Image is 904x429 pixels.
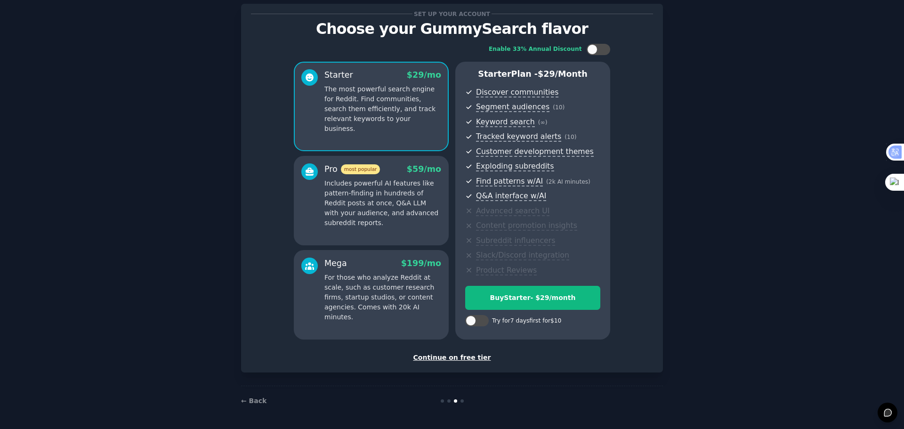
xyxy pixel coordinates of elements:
[341,164,380,174] span: most popular
[466,293,600,303] div: Buy Starter - $ 29 /month
[407,70,441,80] span: $ 29 /mo
[476,251,569,260] span: Slack/Discord integration
[324,163,380,175] div: Pro
[251,21,653,37] p: Choose your GummySearch flavor
[553,104,565,111] span: ( 10 )
[565,134,576,140] span: ( 10 )
[538,119,548,126] span: ( ∞ )
[324,178,441,228] p: Includes powerful AI features like pattern-finding in hundreds of Reddit posts at once, Q&A LLM w...
[401,259,441,268] span: $ 199 /mo
[538,69,588,79] span: $ 29 /month
[324,273,441,322] p: For those who analyze Reddit at scale, such as customer research firms, startup studios, or conte...
[476,117,535,127] span: Keyword search
[492,317,561,325] div: Try for 7 days first for $10
[489,45,582,54] div: Enable 33% Annual Discount
[476,236,555,246] span: Subreddit influencers
[251,353,653,363] div: Continue on free tier
[476,266,537,275] span: Product Reviews
[476,88,558,97] span: Discover communities
[324,84,441,134] p: The most powerful search engine for Reddit. Find communities, search them efficiently, and track ...
[241,397,266,405] a: ← Back
[412,9,492,19] span: Set up your account
[476,177,543,186] span: Find patterns w/AI
[324,69,353,81] div: Starter
[407,164,441,174] span: $ 59 /mo
[324,258,347,269] div: Mega
[476,206,549,216] span: Advanced search UI
[546,178,590,185] span: ( 2k AI minutes )
[476,102,549,112] span: Segment audiences
[476,147,594,157] span: Customer development themes
[465,286,600,310] button: BuyStarter- $29/month
[476,191,546,201] span: Q&A interface w/AI
[465,68,600,80] p: Starter Plan -
[476,162,554,171] span: Exploding subreddits
[476,221,577,231] span: Content promotion insights
[476,132,561,142] span: Tracked keyword alerts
